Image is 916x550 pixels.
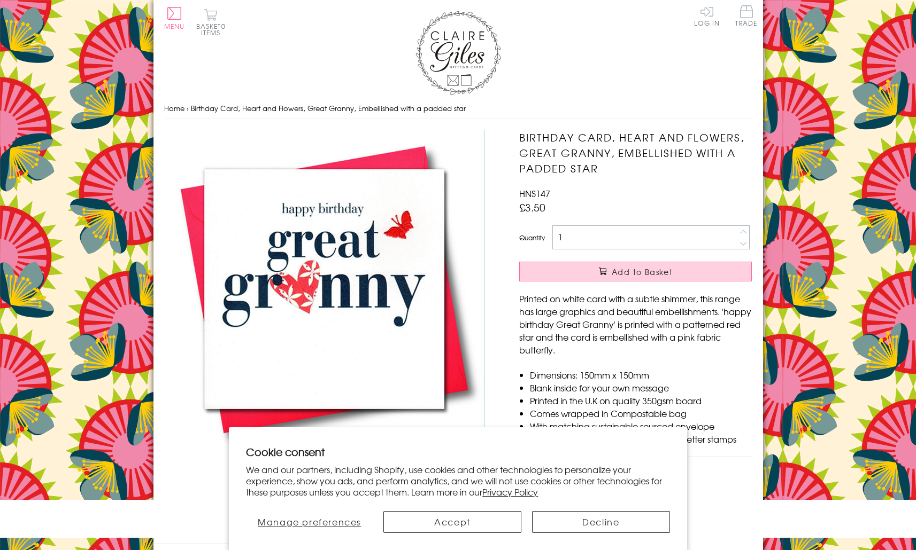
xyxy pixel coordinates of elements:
a: Log In [694,5,720,26]
button: Add to Basket [519,262,752,281]
button: Basket0 items [196,9,226,36]
span: 0 items [201,21,226,37]
img: Birthday Card, Heart and Flowers, Great Granny, Embellished with a padded star [164,130,485,450]
span: Birthday Card, Heart and Flowers, Great Granny, Embellished with a padded star [191,103,466,113]
span: › [187,103,189,113]
button: Accept [383,511,521,533]
button: Menu [164,7,185,29]
span: £3.50 [519,200,545,215]
p: We and our partners, including Shopify, use cookies and other technologies to personalize your ex... [246,464,670,497]
li: Comes wrapped in Compostable bag [530,407,752,420]
h1: Birthday Card, Heart and Flowers, Great Granny, Embellished with a padded star [519,130,752,176]
li: Printed in the U.K on quality 350gsm board [530,394,752,407]
span: Trade [735,5,758,26]
li: Dimensions: 150mm x 150mm [530,368,752,381]
label: Quantity [519,233,545,242]
img: Claire Giles Greetings Cards [415,11,501,95]
p: Printed on white card with a subtle shimmer, this range has large graphics and beautiful embellis... [519,292,752,356]
button: Decline [532,511,670,533]
h2: Cookie consent [246,444,670,459]
span: Add to Basket [612,266,673,277]
span: HNS147 [519,187,550,200]
li: With matching sustainable sourced envelope [530,420,752,433]
a: Privacy Policy [482,485,538,498]
span: Menu [164,21,185,31]
nav: breadcrumbs [164,98,752,120]
button: Manage preferences [246,511,373,533]
li: Blank inside for your own message [530,381,752,394]
span: Manage preferences [258,515,361,528]
a: Home [164,103,184,113]
a: Trade [735,5,758,28]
